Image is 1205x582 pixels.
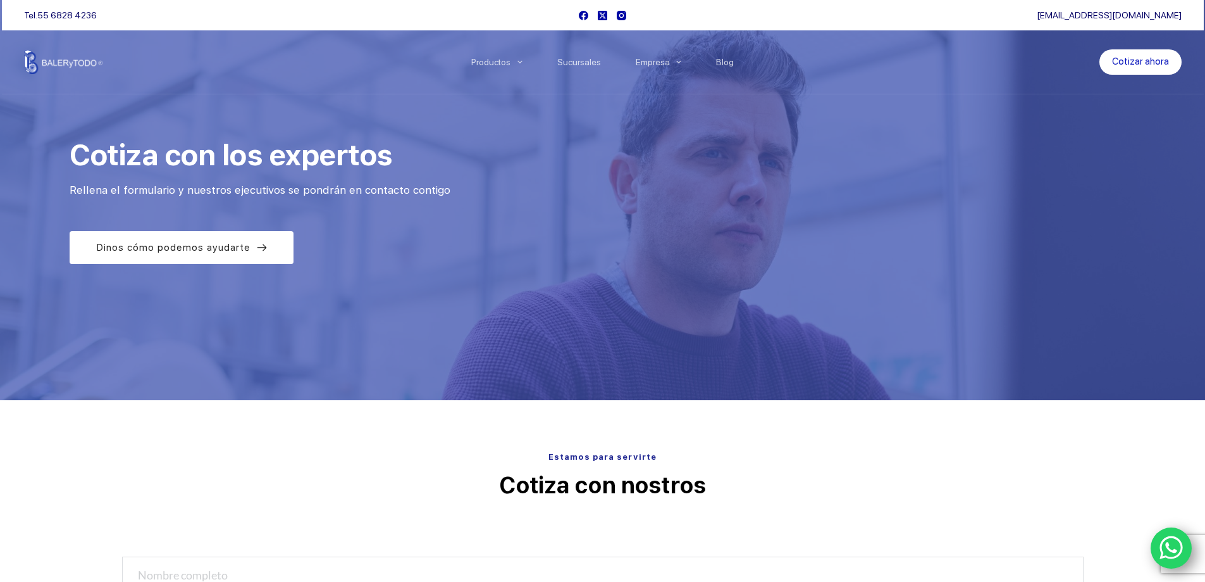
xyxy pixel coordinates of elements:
span: Tel. [24,10,97,20]
p: Cotiza con nostros [122,470,1084,502]
a: Facebook [579,11,588,20]
span: Dinos cómo podemos ayudarte [96,240,250,255]
a: WhatsApp [1151,528,1192,569]
a: Instagram [617,11,626,20]
a: X (Twitter) [598,11,607,20]
span: Estamos para servirte [548,452,657,462]
span: Rellena el formulario y nuestros ejecutivos se pondrán en contacto contigo [70,184,450,196]
nav: Menu Principal [454,30,751,94]
a: Dinos cómo podemos ayudarte [70,231,294,264]
img: Balerytodo [24,50,103,74]
span: Cotiza con los expertos [70,137,392,172]
a: Cotizar ahora [1099,49,1182,75]
a: [EMAIL_ADDRESS][DOMAIN_NAME] [1037,10,1182,20]
a: 55 6828 4236 [37,10,97,20]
